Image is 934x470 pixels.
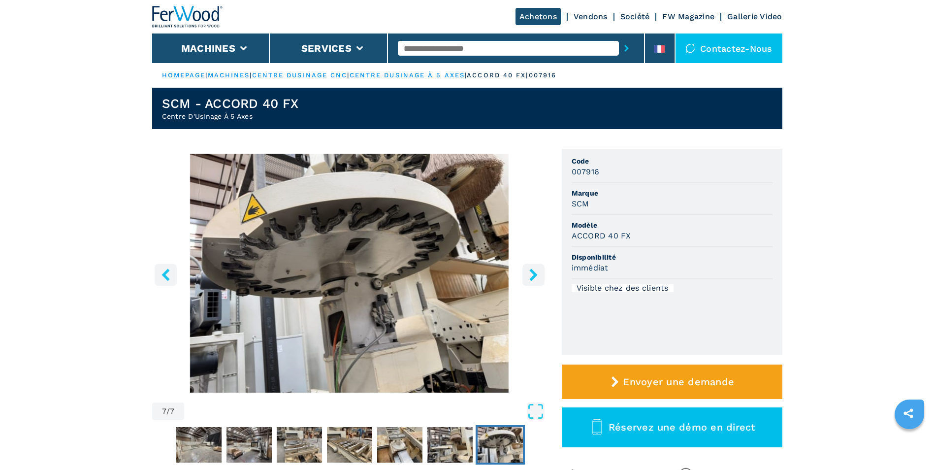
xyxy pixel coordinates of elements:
[170,407,174,415] span: 7
[476,425,525,465] button: Go to Slide 7
[174,425,224,465] button: Go to Slide 1
[467,71,528,80] p: accord 40 fx |
[375,425,424,465] button: Go to Slide 5
[465,71,467,79] span: |
[623,376,734,388] span: Envoyer une demande
[377,427,422,463] img: 6ea5da06a8f600c2830b22ef35856184
[896,401,921,426] a: sharethis
[152,154,547,393] div: Go to Slide 7
[572,188,773,198] span: Marque
[572,156,773,166] span: Code
[155,264,177,286] button: left-button
[176,427,222,463] img: 6c4f3809d54494bac4809216c0419997
[152,425,547,465] nav: Thumbnail Navigation
[166,407,170,415] span: /
[515,8,561,25] a: Achetons
[225,425,274,465] button: Go to Slide 2
[562,407,782,447] button: Réservez une démo en direct
[676,34,782,63] div: Contactez-nous
[162,407,166,415] span: 7
[181,42,235,54] button: Machines
[152,154,547,393] img: Centre D'Usinage À 5 Axes SCM ACCORD 40 FX
[208,71,250,79] a: machines
[620,12,650,21] a: Société
[662,12,714,21] a: FW Magazine
[685,43,695,53] img: Contactez-nous
[529,71,557,80] p: 007916
[205,71,207,79] span: |
[572,262,609,273] h3: immédiat
[350,71,465,79] a: centre dusinage à 5 axes
[347,71,349,79] span: |
[275,425,324,465] button: Go to Slide 3
[301,42,352,54] button: Services
[187,403,544,420] button: Open Fullscreen
[327,427,372,463] img: 6e06ddab098d759ca624b14e661e0851
[152,6,223,28] img: Ferwood
[162,96,299,111] h1: SCM - ACCORD 40 FX
[277,427,322,463] img: e491bfd79bece28f75d578dd9f495924
[609,421,755,433] span: Réservez une démo en direct
[892,426,927,463] iframe: Chat
[478,427,523,463] img: 1912c56c318c70cb20b90d1dccf04872
[574,12,608,21] a: Vendons
[572,166,600,177] h3: 007916
[226,427,272,463] img: 296b060921b7543ecd109b2414514128
[572,284,674,292] div: Visible chez des clients
[572,252,773,262] span: Disponibilité
[572,230,631,241] h3: ACCORD 40 FX
[250,71,252,79] span: |
[425,425,475,465] button: Go to Slide 6
[522,264,545,286] button: right-button
[572,198,589,209] h3: SCM
[619,37,634,60] button: submit-button
[162,71,206,79] a: HOMEPAGE
[252,71,348,79] a: centre dusinage cnc
[727,12,782,21] a: Gallerie Video
[162,111,299,121] h2: Centre D'Usinage À 5 Axes
[427,427,473,463] img: ea71ded0d3059cd9401d210fc4403ca2
[562,365,782,399] button: Envoyer une demande
[572,220,773,230] span: Modèle
[325,425,374,465] button: Go to Slide 4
